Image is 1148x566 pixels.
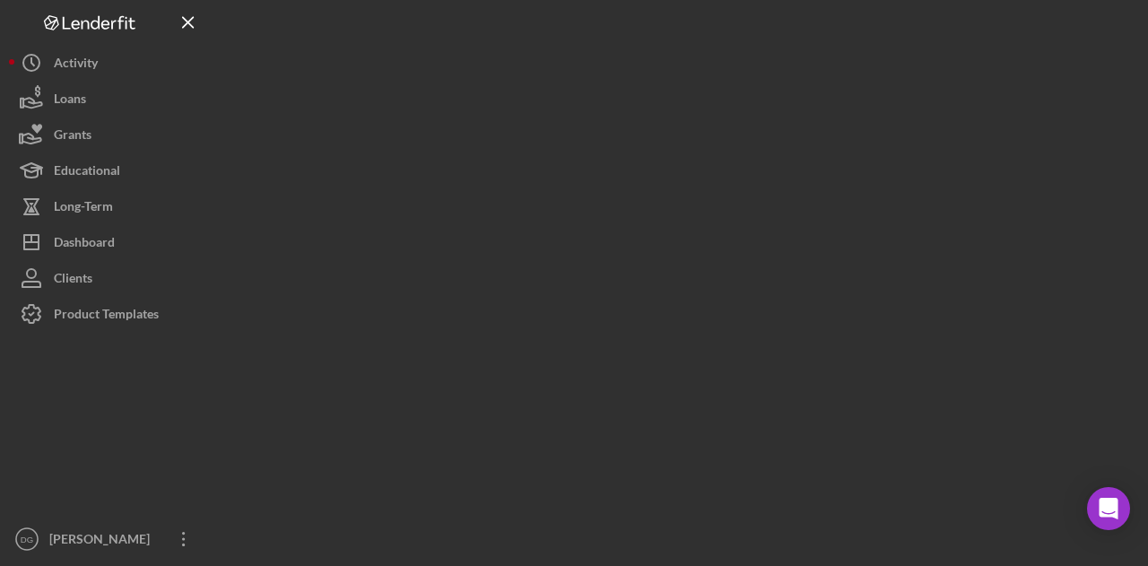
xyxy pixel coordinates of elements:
div: Loans [54,81,86,121]
div: Educational [54,152,120,193]
div: [PERSON_NAME] [45,521,161,562]
div: Dashboard [54,224,115,265]
div: Open Intercom Messenger [1087,487,1130,530]
div: Grants [54,117,91,157]
button: Activity [9,45,206,81]
text: DG [21,535,33,544]
button: Educational [9,152,206,188]
button: Grants [9,117,206,152]
div: Long-Term [54,188,113,229]
button: Product Templates [9,296,206,332]
div: Clients [54,260,92,300]
button: DG[PERSON_NAME] [9,521,206,557]
div: Activity [54,45,98,85]
button: Long-Term [9,188,206,224]
div: Product Templates [54,296,159,336]
button: Dashboard [9,224,206,260]
button: Clients [9,260,206,296]
button: Loans [9,81,206,117]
